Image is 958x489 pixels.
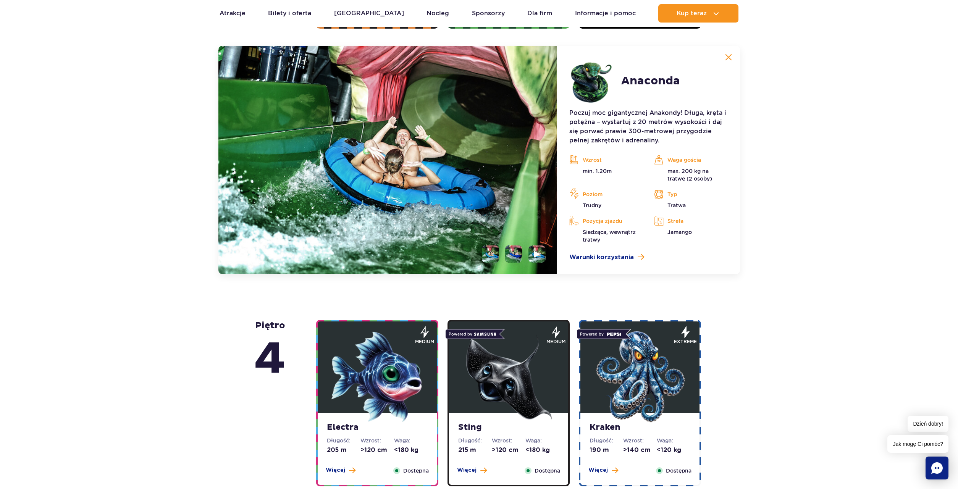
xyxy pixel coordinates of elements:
[254,320,286,388] strong: piętro
[623,437,657,444] dt: Wzrost:
[426,4,449,23] a: Nocleg
[458,422,559,433] strong: Sting
[394,437,428,444] dt: Waga:
[445,329,499,339] span: Powered by
[569,253,634,262] span: Warunki korzystania
[326,466,345,474] span: Więcej
[327,446,360,454] dd: 205 m
[577,329,626,339] span: Powered by
[666,466,691,475] span: Dostępna
[569,215,643,227] p: Pozycja zjazdu
[394,446,428,454] dd: <180 kg
[654,215,727,227] p: Strefa
[327,437,360,444] dt: Długość:
[658,4,738,23] button: Kup teraz
[887,435,948,453] span: Jak mogę Ci pomóc?
[674,338,697,345] span: extreme
[590,422,690,433] strong: Kraken
[458,446,492,454] dd: 215 m
[457,466,477,474] span: Więcej
[457,466,487,474] button: Więcej
[657,437,690,444] dt: Waga:
[657,446,690,454] dd: <120 kg
[569,154,643,166] p: Wzrost
[546,338,565,345] span: medium
[525,437,559,444] dt: Waga:
[677,10,707,17] span: Kup teraz
[415,338,434,345] span: medium
[623,446,657,454] dd: >140 cm
[535,466,560,475] span: Dostępna
[458,437,492,444] dt: Długość:
[327,422,428,433] strong: Electra
[588,466,618,474] button: Więcej
[654,189,727,200] p: Typ
[326,466,355,474] button: Więcej
[492,437,525,444] dt: Wzrost:
[569,202,643,209] p: Trudny
[569,108,727,145] p: Poczuj moc gigantycznej Anakondy! Długa, kręta i potężna – wystartuj z 20 metrów wysokości i daj ...
[590,446,623,454] dd: 190 m
[360,446,394,454] dd: >120 cm
[621,74,680,88] h2: Anaconda
[569,228,643,244] p: Siedząca, wewnątrz tratwy
[926,457,948,479] div: Chat
[654,202,727,209] p: Tratwa
[590,437,623,444] dt: Długość:
[527,4,552,23] a: Dla firm
[472,4,505,23] a: Sponsorzy
[403,466,429,475] span: Dostępna
[492,446,525,454] dd: >120 cm
[463,331,554,423] img: 683e9dd6f19b1268161416.png
[654,228,727,236] p: Jamango
[525,446,559,454] dd: <180 kg
[331,331,423,423] img: 683e9dc030483830179588.png
[569,253,727,262] a: Warunki korzystania
[569,167,643,175] p: min. 1.20m
[569,189,643,200] p: Poziom
[360,437,394,444] dt: Wzrost:
[588,466,608,474] span: Więcej
[254,331,286,388] span: 4
[594,331,686,423] img: 683e9df96f1c7957131151.png
[220,4,246,23] a: Atrakcje
[334,4,404,23] a: [GEOGRAPHIC_DATA]
[569,58,615,104] img: 683e9d7f6dccb324111516.png
[268,4,311,23] a: Bilety i oferta
[654,167,727,182] p: max. 200 kg na tratwę (2 osoby)
[575,4,636,23] a: Informacje i pomoc
[908,416,948,432] span: Dzień dobry!
[654,154,727,166] p: Waga gościa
